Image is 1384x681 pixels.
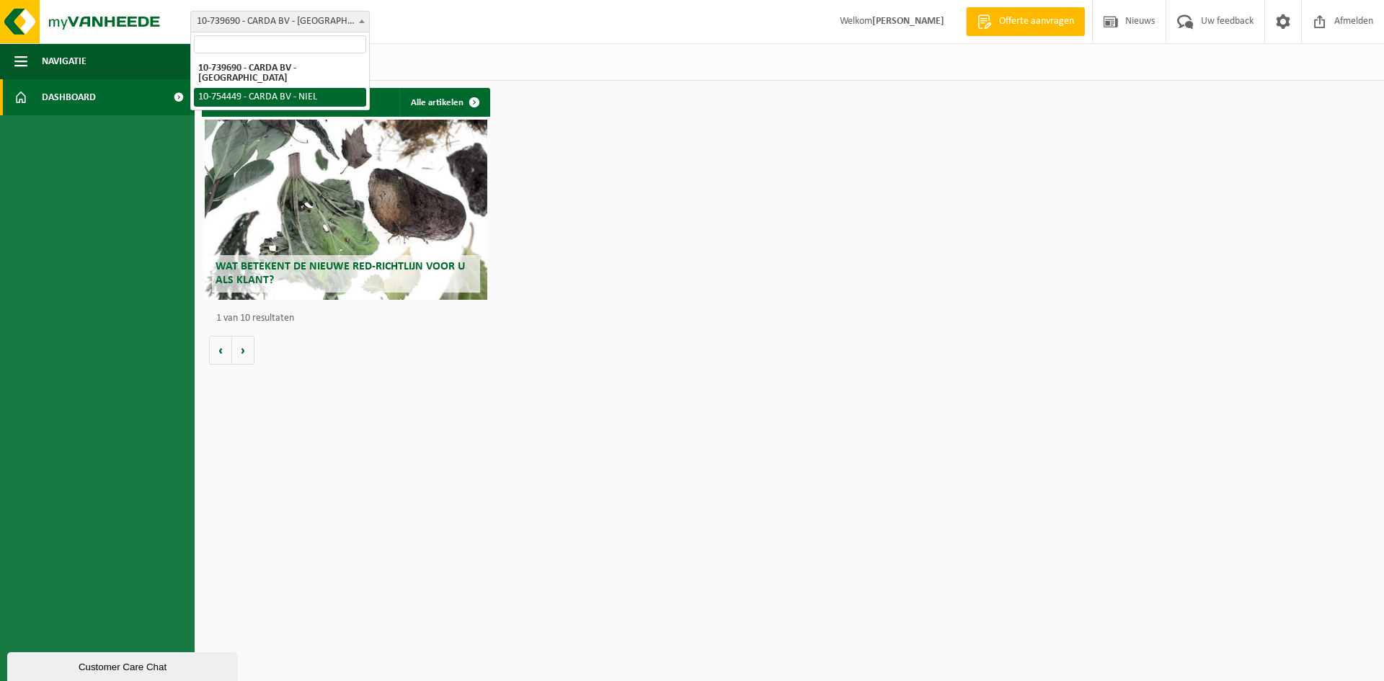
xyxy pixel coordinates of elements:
[995,14,1078,29] span: Offerte aanvragen
[191,12,369,32] span: 10-739690 - CARDA BV - ANTWERPEN
[205,120,487,300] a: Wat betekent de nieuwe RED-richtlijn voor u als klant?
[42,43,86,79] span: Navigatie
[190,11,370,32] span: 10-739690 - CARDA BV - ANTWERPEN
[194,88,366,107] li: 10-754449 - CARDA BV - NIEL
[42,79,96,115] span: Dashboard
[216,261,465,286] span: Wat betekent de nieuwe RED-richtlijn voor u als klant?
[7,649,241,681] iframe: chat widget
[872,16,944,27] strong: [PERSON_NAME]
[216,313,483,324] p: 1 van 10 resultaten
[399,88,489,117] a: Alle artikelen
[966,7,1085,36] a: Offerte aanvragen
[194,59,366,88] li: 10-739690 - CARDA BV - [GEOGRAPHIC_DATA]
[232,336,254,365] button: Volgende
[209,336,232,365] button: Vorige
